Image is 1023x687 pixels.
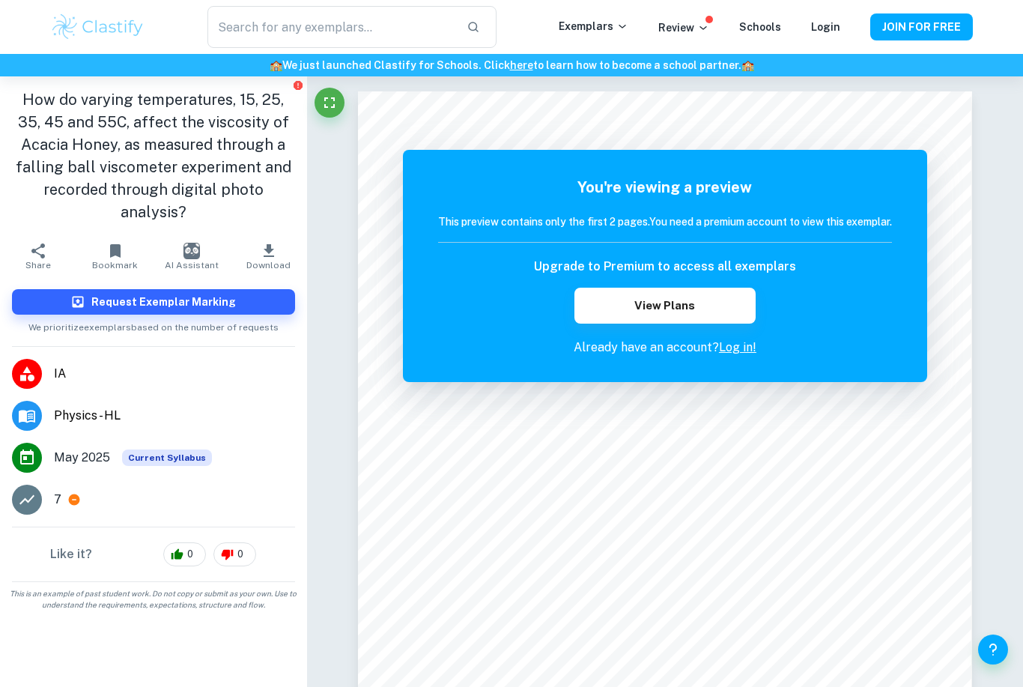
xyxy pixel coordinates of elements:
span: 0 [179,547,201,562]
span: Current Syllabus [122,450,212,466]
h6: This preview contains only the first 2 pages. You need a premium account to view this exemplar. [438,214,892,230]
p: Exemplars [559,18,628,34]
img: Clastify logo [50,12,145,42]
p: Already have an account? [438,339,892,357]
span: Bookmark [92,260,138,270]
span: This is an example of past student work. Do not copy or submit as your own. Use to understand the... [6,588,301,611]
span: AI Assistant [165,260,219,270]
span: May 2025 [54,449,110,467]
button: Bookmark [76,235,153,277]
h6: We just launched Clastify for Schools. Click to learn how to become a school partner. [3,57,1020,73]
input: Search for any exemplars... [207,6,455,48]
span: 🏫 [270,59,282,71]
button: View Plans [574,288,756,324]
span: IA [54,365,295,383]
h6: Upgrade to Premium to access all exemplars [534,258,796,276]
div: 0 [213,542,256,566]
button: Request Exemplar Marking [12,289,295,315]
h5: You're viewing a preview [438,176,892,199]
a: here [510,59,533,71]
div: 0 [163,542,206,566]
span: 0 [229,547,252,562]
span: We prioritize exemplars based on the number of requests [28,315,279,334]
a: Login [811,21,840,33]
button: AI Assistant [154,235,230,277]
button: JOIN FOR FREE [870,13,973,40]
span: 🏫 [741,59,754,71]
button: Fullscreen [315,88,344,118]
h1: How do varying temperatures, 15, 25, 35, 45 and 55C, affect the viscosity of Acacia Honey, as mea... [12,88,295,223]
h6: Like it? [50,545,92,563]
a: Log in! [719,340,756,354]
h6: Request Exemplar Marking [91,294,236,310]
button: Download [230,235,306,277]
span: Share [25,260,51,270]
img: AI Assistant [183,243,200,259]
a: Schools [739,21,781,33]
div: This exemplar is based on the current syllabus. Feel free to refer to it for inspiration/ideas wh... [122,450,212,466]
p: Review [658,19,709,36]
button: Help and Feedback [978,635,1008,665]
p: 7 [54,491,61,509]
button: Report issue [293,79,304,91]
span: Download [246,260,291,270]
span: Physics - HL [54,407,295,425]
